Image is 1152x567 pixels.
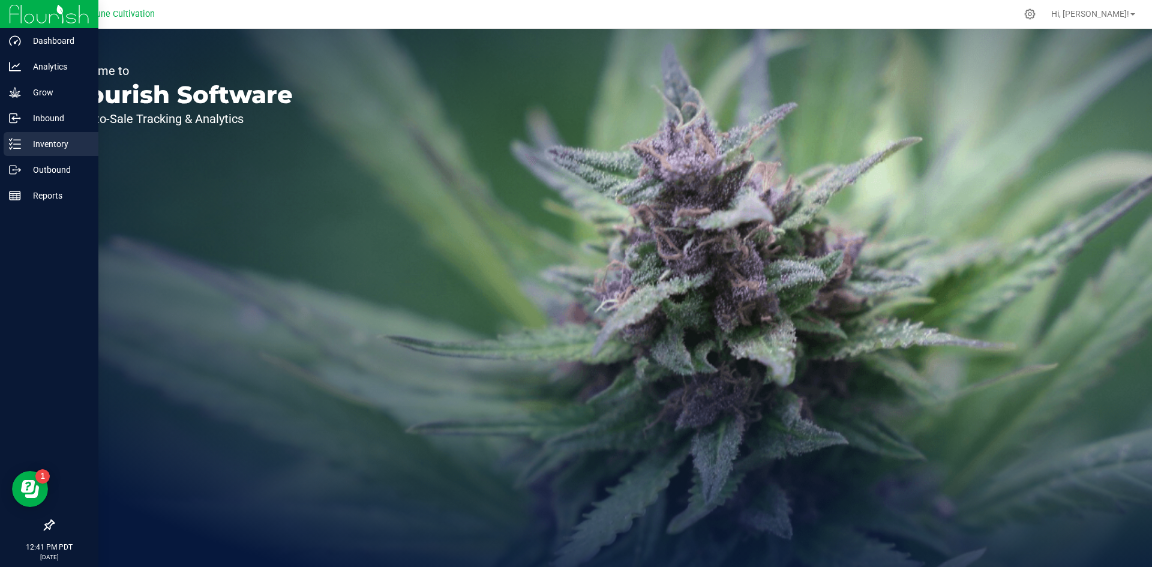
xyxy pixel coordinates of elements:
[1051,9,1129,19] span: Hi, [PERSON_NAME]!
[21,34,93,48] p: Dashboard
[12,471,48,507] iframe: Resource center
[21,111,93,125] p: Inbound
[5,553,93,562] p: [DATE]
[9,86,21,98] inline-svg: Grow
[9,190,21,202] inline-svg: Reports
[9,35,21,47] inline-svg: Dashboard
[65,83,293,107] p: Flourish Software
[21,163,93,177] p: Outbound
[9,61,21,73] inline-svg: Analytics
[21,137,93,151] p: Inventory
[21,85,93,100] p: Grow
[9,138,21,150] inline-svg: Inventory
[21,59,93,74] p: Analytics
[21,188,93,203] p: Reports
[9,164,21,176] inline-svg: Outbound
[91,9,155,19] span: Dune Cultivation
[5,542,93,553] p: 12:41 PM PDT
[65,113,293,125] p: Seed-to-Sale Tracking & Analytics
[9,112,21,124] inline-svg: Inbound
[1022,8,1037,20] div: Manage settings
[35,469,50,484] iframe: Resource center unread badge
[65,65,293,77] p: Welcome to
